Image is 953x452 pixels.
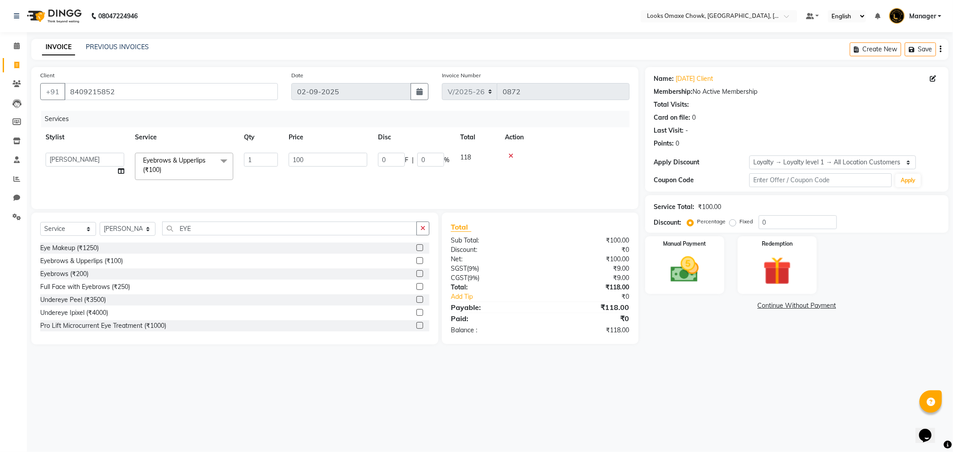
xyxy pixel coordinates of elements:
div: Services [41,111,636,127]
div: Membership: [654,87,693,96]
span: 118 [460,153,471,161]
div: 0 [693,113,696,122]
div: ₹9.00 [540,273,636,283]
div: ₹100.00 [540,236,636,245]
div: ( ) [444,264,540,273]
a: [DATE] Client [676,74,714,84]
th: Total [455,127,500,147]
div: Pro Lift Microcurrent Eye Treatment (₹1000) [40,321,166,331]
a: Continue Without Payment [647,301,947,310]
label: Redemption [762,240,793,248]
th: Action [500,127,630,147]
a: x [161,166,165,174]
div: Coupon Code [654,176,749,185]
div: Eyebrows (₹200) [40,269,88,279]
div: Balance : [444,326,540,335]
span: 9% [469,274,478,281]
label: Client [40,71,55,80]
a: INVOICE [42,39,75,55]
span: | [412,155,414,165]
div: Discount: [654,218,682,227]
div: ₹118.00 [540,326,636,335]
span: % [444,155,449,165]
div: ₹0 [556,292,636,301]
div: Total: [444,283,540,292]
th: Disc [373,127,455,147]
div: Eyebrows & Upperlips (₹100) [40,256,123,266]
a: PREVIOUS INVOICES [86,43,149,51]
label: Percentage [697,218,726,226]
th: Service [130,127,239,147]
button: Create New [850,42,901,56]
div: Name: [654,74,674,84]
span: CGST [451,274,467,282]
th: Stylist [40,127,130,147]
img: _cash.svg [662,253,708,286]
b: 08047224946 [98,4,138,29]
div: 0 [676,139,680,148]
input: Enter Offer / Coupon Code [749,173,892,187]
img: logo [23,4,84,29]
div: No Active Membership [654,87,940,96]
label: Manual Payment [663,240,706,248]
th: Price [283,127,373,147]
div: ₹100.00 [698,202,722,212]
label: Invoice Number [442,71,481,80]
div: - [686,126,689,135]
label: Fixed [740,218,753,226]
div: Total Visits: [654,100,689,109]
div: Net: [444,255,540,264]
div: Full Face with Eyebrows (₹250) [40,282,130,292]
button: Save [905,42,936,56]
div: ₹9.00 [540,264,636,273]
th: Qty [239,127,283,147]
span: Total [451,222,471,232]
div: Undereye Peel (₹3500) [40,295,106,305]
div: Payable: [444,302,540,313]
span: SGST [451,264,467,272]
span: Eyebrows & Upperlips (₹100) [143,156,206,174]
div: Undereye Ipixel (₹4000) [40,308,108,318]
div: ( ) [444,273,540,283]
input: Search or Scan [162,222,417,235]
div: Eye Makeup (₹1250) [40,243,99,253]
div: Sub Total: [444,236,540,245]
div: ₹118.00 [540,283,636,292]
img: Manager [889,8,905,24]
span: 9% [469,265,477,272]
img: _gift.svg [754,253,800,289]
a: Add Tip [444,292,556,301]
input: Search by Name/Mobile/Email/Code [64,83,278,100]
iframe: chat widget [915,416,944,443]
div: Paid: [444,313,540,324]
div: ₹118.00 [540,302,636,313]
div: Apply Discount [654,158,749,167]
label: Date [291,71,303,80]
span: Manager [909,12,936,21]
div: Card on file: [654,113,691,122]
div: Points: [654,139,674,148]
div: ₹0 [540,313,636,324]
div: Service Total: [654,202,695,212]
button: +91 [40,83,65,100]
div: ₹0 [540,245,636,255]
div: Discount: [444,245,540,255]
div: Last Visit: [654,126,684,135]
span: F [405,155,408,165]
div: ₹100.00 [540,255,636,264]
button: Apply [895,174,921,187]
